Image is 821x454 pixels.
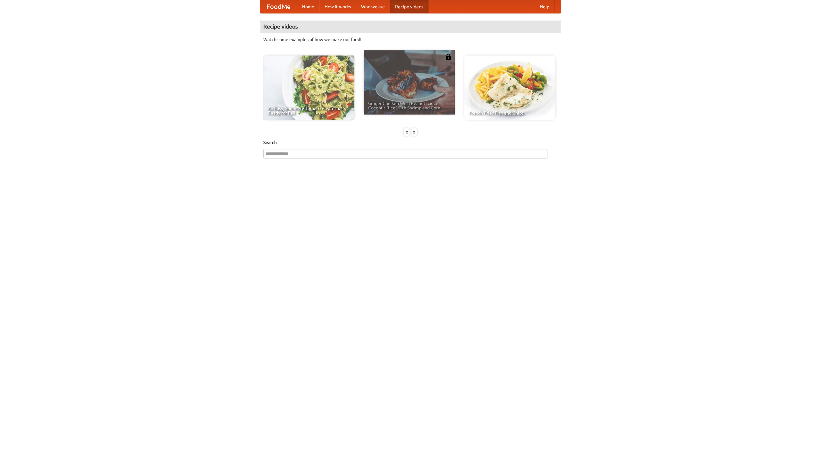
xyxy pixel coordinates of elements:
[268,106,350,115] span: An Easy, Summery Tomato Pasta That's Ready for Fall
[445,54,452,60] img: 483408.png
[464,56,555,120] a: French Fries Fish and Chips
[469,111,551,115] span: French Fries Fish and Chips
[411,128,417,136] div: »
[263,36,558,43] p: Watch some examples of how we make our food!
[319,0,356,13] a: How it works
[404,128,410,136] div: «
[260,20,561,33] h4: Recipe videos
[263,139,558,146] h5: Search
[356,0,390,13] a: Who we are
[297,0,319,13] a: Home
[260,0,297,13] a: FoodMe
[535,0,554,13] a: Help
[390,0,428,13] a: Recipe videos
[263,56,354,120] a: An Easy, Summery Tomato Pasta That's Ready for Fall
